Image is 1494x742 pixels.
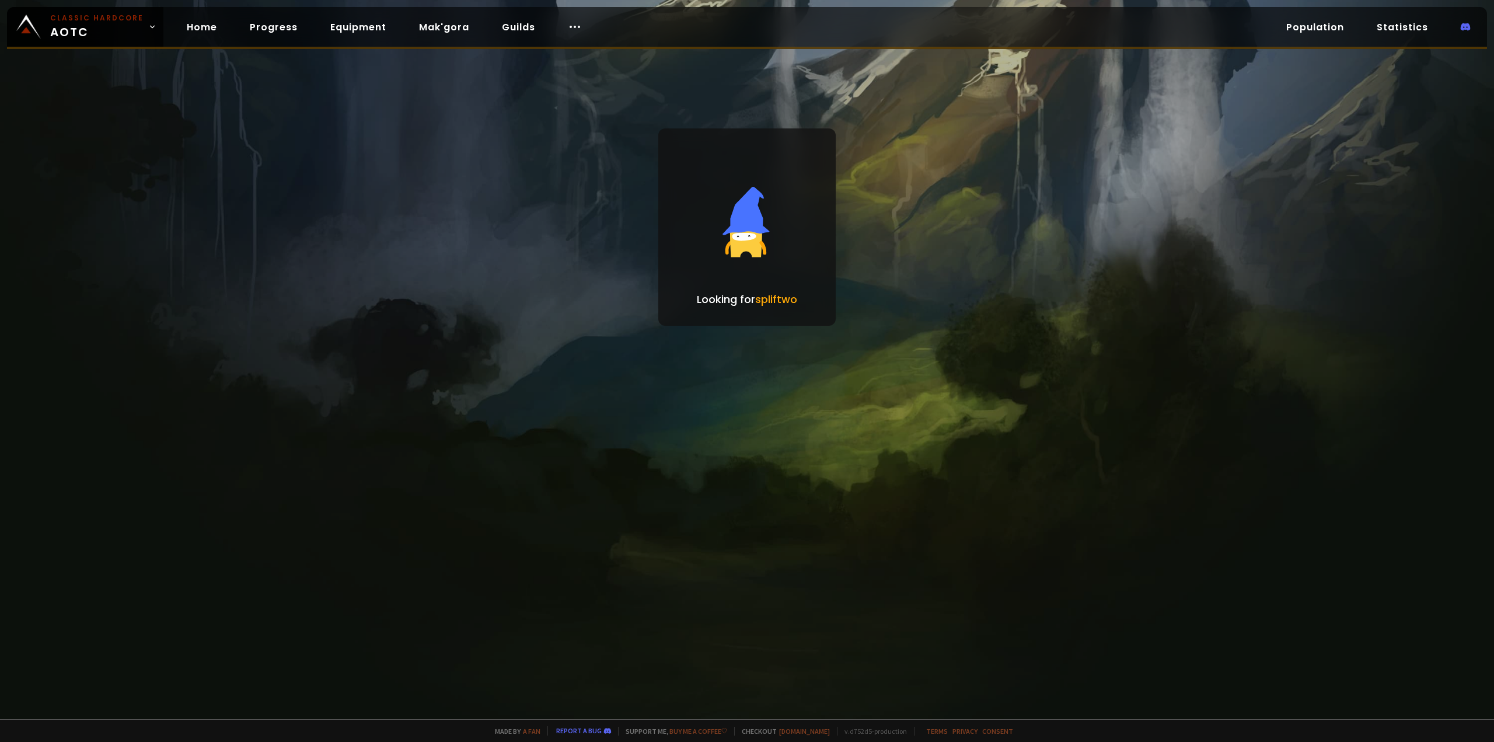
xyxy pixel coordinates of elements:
span: spliftwo [755,292,797,306]
a: a fan [523,727,540,736]
a: Home [177,15,226,39]
a: Mak'gora [410,15,479,39]
a: Terms [926,727,948,736]
a: Consent [982,727,1013,736]
a: Statistics [1367,15,1437,39]
span: Support me, [618,727,727,736]
a: Progress [240,15,307,39]
span: AOTC [50,13,144,41]
a: Population [1277,15,1353,39]
a: Report a bug [556,726,602,735]
span: Made by [488,727,540,736]
span: v. d752d5 - production [837,727,907,736]
a: Privacy [952,727,978,736]
p: Looking for [697,291,797,307]
a: [DOMAIN_NAME] [779,727,830,736]
a: Buy me a coffee [669,727,727,736]
span: Checkout [734,727,830,736]
a: Classic HardcoreAOTC [7,7,163,47]
a: Equipment [321,15,396,39]
small: Classic Hardcore [50,13,144,23]
a: Guilds [493,15,544,39]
